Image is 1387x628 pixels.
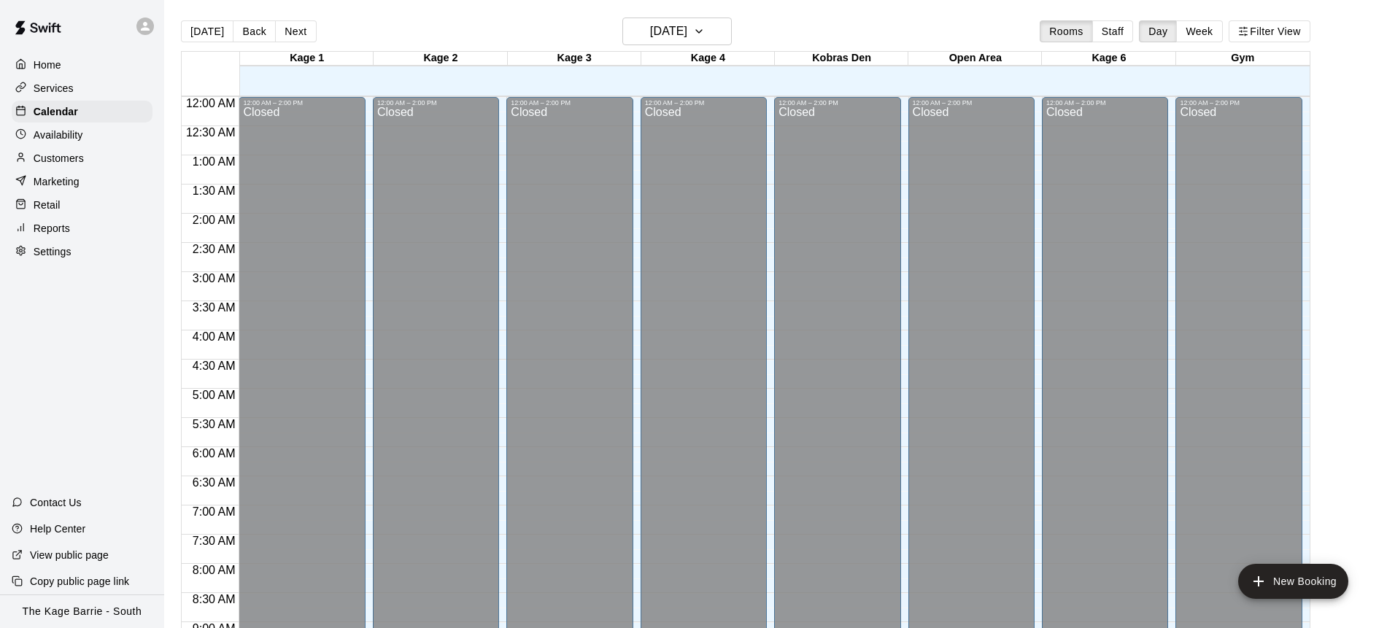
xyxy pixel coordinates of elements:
[189,272,239,284] span: 3:00 AM
[30,495,82,510] p: Contact Us
[12,194,152,216] a: Retail
[240,52,374,66] div: Kage 1
[34,174,80,189] p: Marketing
[377,99,495,106] div: 12:00 AM – 2:00 PM
[182,126,239,139] span: 12:30 AM
[1040,20,1092,42] button: Rooms
[30,548,109,562] p: View public page
[645,99,762,106] div: 12:00 AM – 2:00 PM
[12,241,152,263] a: Settings
[12,77,152,99] a: Services
[779,99,896,106] div: 12:00 AM – 2:00 PM
[34,151,84,166] p: Customers
[1176,20,1222,42] button: Week
[189,301,239,314] span: 3:30 AM
[913,99,1030,106] div: 12:00 AM – 2:00 PM
[1092,20,1134,42] button: Staff
[1238,564,1348,599] button: add
[243,99,360,106] div: 12:00 AM – 2:00 PM
[34,221,70,236] p: Reports
[189,243,239,255] span: 2:30 AM
[641,52,775,66] div: Kage 4
[189,214,239,226] span: 2:00 AM
[508,52,641,66] div: Kage 3
[511,99,628,106] div: 12:00 AM – 2:00 PM
[30,522,85,536] p: Help Center
[1229,20,1310,42] button: Filter View
[189,447,239,460] span: 6:00 AM
[1180,99,1297,106] div: 12:00 AM – 2:00 PM
[30,574,129,589] p: Copy public page link
[189,418,239,430] span: 5:30 AM
[275,20,316,42] button: Next
[34,104,78,119] p: Calendar
[12,101,152,123] a: Calendar
[189,593,239,605] span: 8:30 AM
[622,18,732,45] button: [DATE]
[189,185,239,197] span: 1:30 AM
[650,21,687,42] h6: [DATE]
[34,244,72,259] p: Settings
[189,564,239,576] span: 8:00 AM
[1042,52,1175,66] div: Kage 6
[908,52,1042,66] div: Open Area
[34,81,74,96] p: Services
[775,52,908,66] div: Kobras Den
[34,198,61,212] p: Retail
[189,535,239,547] span: 7:30 AM
[189,505,239,518] span: 7:00 AM
[12,171,152,193] a: Marketing
[181,20,233,42] button: [DATE]
[34,128,83,142] p: Availability
[189,389,239,401] span: 5:00 AM
[189,330,239,343] span: 4:00 AM
[189,155,239,168] span: 1:00 AM
[1139,20,1177,42] button: Day
[182,97,239,109] span: 12:00 AM
[12,147,152,169] a: Customers
[189,360,239,372] span: 4:30 AM
[189,476,239,489] span: 6:30 AM
[374,52,507,66] div: Kage 2
[1176,52,1310,66] div: Gym
[34,58,61,72] p: Home
[1046,99,1164,106] div: 12:00 AM – 2:00 PM
[12,54,152,76] a: Home
[12,124,152,146] a: Availability
[12,217,152,239] a: Reports
[233,20,276,42] button: Back
[23,604,142,619] p: The Kage Barrie - South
